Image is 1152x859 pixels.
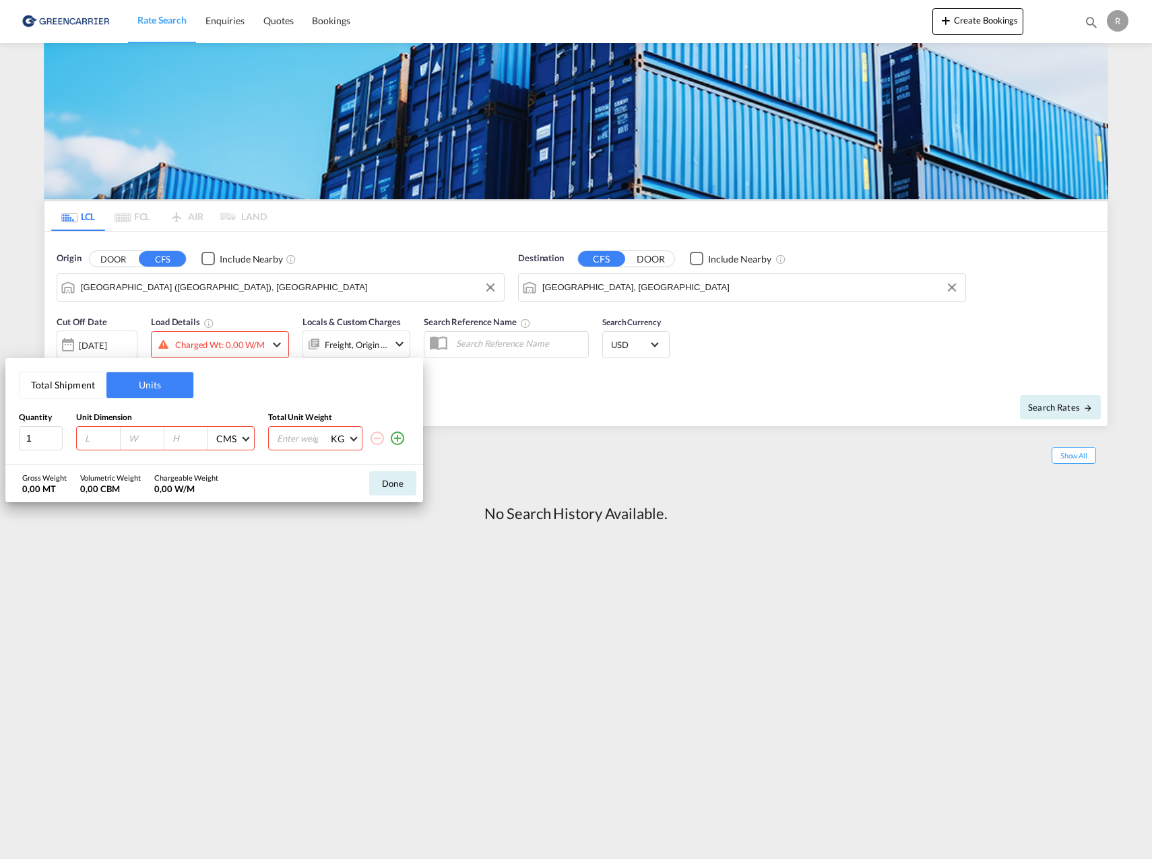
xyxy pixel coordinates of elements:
div: 0,00 W/M [154,483,218,495]
div: KG [331,433,344,444]
div: 0,00 MT [22,483,67,495]
div: Gross Weight [22,473,67,483]
div: Total Unit Weight [268,412,410,423]
input: H [171,432,207,444]
button: Total Shipment [20,372,106,398]
div: Unit Dimension [76,412,255,423]
div: Volumetric Weight [80,473,141,483]
div: CMS [216,433,236,444]
input: W [127,432,164,444]
input: L [84,432,120,444]
div: 0,00 CBM [80,483,141,495]
input: Enter weight [276,427,329,450]
div: Chargeable Weight [154,473,218,483]
input: Qty [19,426,63,450]
div: Quantity [19,412,63,423]
button: Done [369,471,416,495]
button: Units [106,372,193,398]
md-icon: icon-minus-circle-outline [369,430,385,446]
md-icon: icon-plus-circle-outline [389,430,406,446]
